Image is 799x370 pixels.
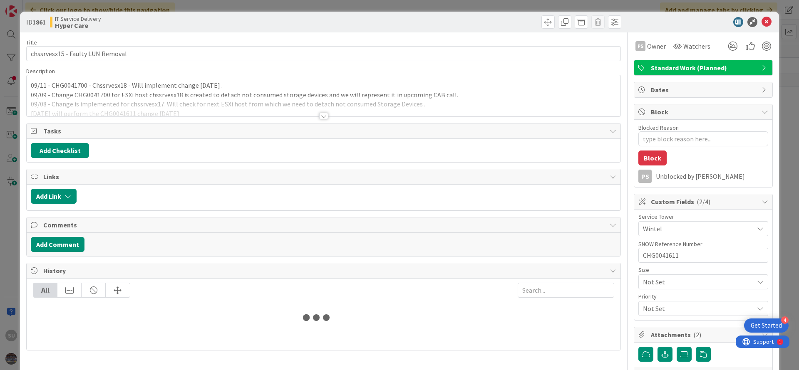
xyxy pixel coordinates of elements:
span: ID [26,17,46,27]
button: Add Comment [31,237,84,252]
span: Attachments [651,330,757,340]
div: Unblocked by [PERSON_NAME] [656,173,768,180]
span: Description [26,67,55,75]
input: type card name here... [26,46,621,61]
span: Tasks [43,126,605,136]
span: Custom Fields [651,197,757,207]
span: IT Service Delivery [55,15,101,22]
button: Block [638,150,667,165]
p: 09/09 - Change CHG0041700 for ESXi host chssrvesx18 is created to detach not consumed storage dev... [31,90,616,100]
label: SNOW Reference Number [638,240,702,248]
span: Not Set [643,276,749,288]
div: Priority [638,294,768,299]
button: Add Link [31,189,77,204]
label: Blocked Reason [638,124,679,131]
div: Size [638,267,768,273]
span: Wintel [643,224,754,234]
b: Hyper Care [55,22,101,29]
span: Watchers [683,41,710,51]
span: Dates [651,85,757,95]
div: 4 [781,316,789,324]
div: PS [638,170,652,183]
input: Search... [518,283,614,298]
button: Add Checklist [31,143,89,158]
div: Get Started [751,321,782,330]
div: PS [635,41,645,51]
span: Support [17,1,38,11]
p: 09/11 - CHG0041700 - Chssrvesx18 - Will implement change [DATE] . [31,81,616,90]
div: All [33,283,57,297]
span: Block [651,107,757,117]
span: Standard Work (Planned) [651,63,757,73]
span: Comments [43,220,605,230]
span: Links [43,172,605,182]
b: 1861 [32,18,46,26]
span: ( 2/4 ) [697,197,710,206]
span: Owner [647,41,666,51]
span: History [43,266,605,276]
div: 1 [43,3,45,10]
label: Title [26,39,37,46]
span: ( 2 ) [693,331,701,339]
span: Not Set [643,303,749,314]
div: Open Get Started checklist, remaining modules: 4 [744,318,789,333]
div: Service Tower [638,214,768,220]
